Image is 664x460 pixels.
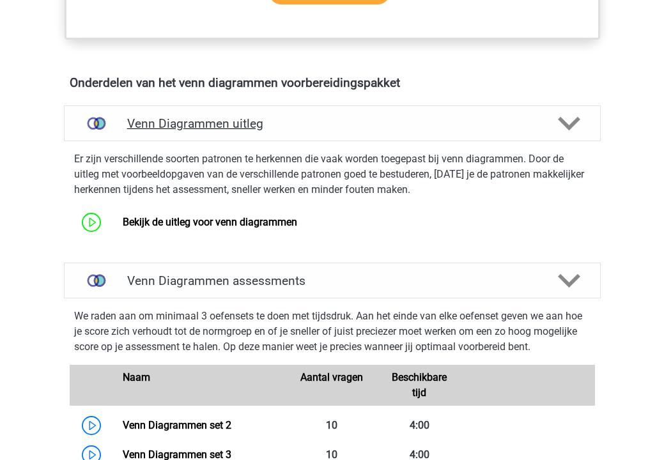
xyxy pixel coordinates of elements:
a: Bekijk de uitleg voor venn diagrammen [123,216,297,228]
div: Beschikbare tijd [376,370,463,401]
h4: Venn Diagrammen assessments [127,273,537,288]
p: Er zijn verschillende soorten patronen te herkennen die vaak worden toegepast bij venn diagrammen... [74,151,591,197]
p: We raden aan om minimaal 3 oefensets te doen met tijdsdruk. Aan het einde van elke oefenset geven... [74,309,591,355]
a: Venn Diagrammen set 2 [123,419,231,431]
img: venn diagrammen uitleg [80,107,112,140]
a: assessments Venn Diagrammen assessments [59,263,606,298]
h4: Onderdelen van het venn diagrammen voorbereidingspakket [70,75,595,90]
div: Aantal vragen [288,370,376,401]
div: Naam [113,370,288,401]
h4: Venn Diagrammen uitleg [127,116,537,131]
a: uitleg Venn Diagrammen uitleg [59,105,606,141]
img: venn diagrammen assessments [80,264,112,297]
